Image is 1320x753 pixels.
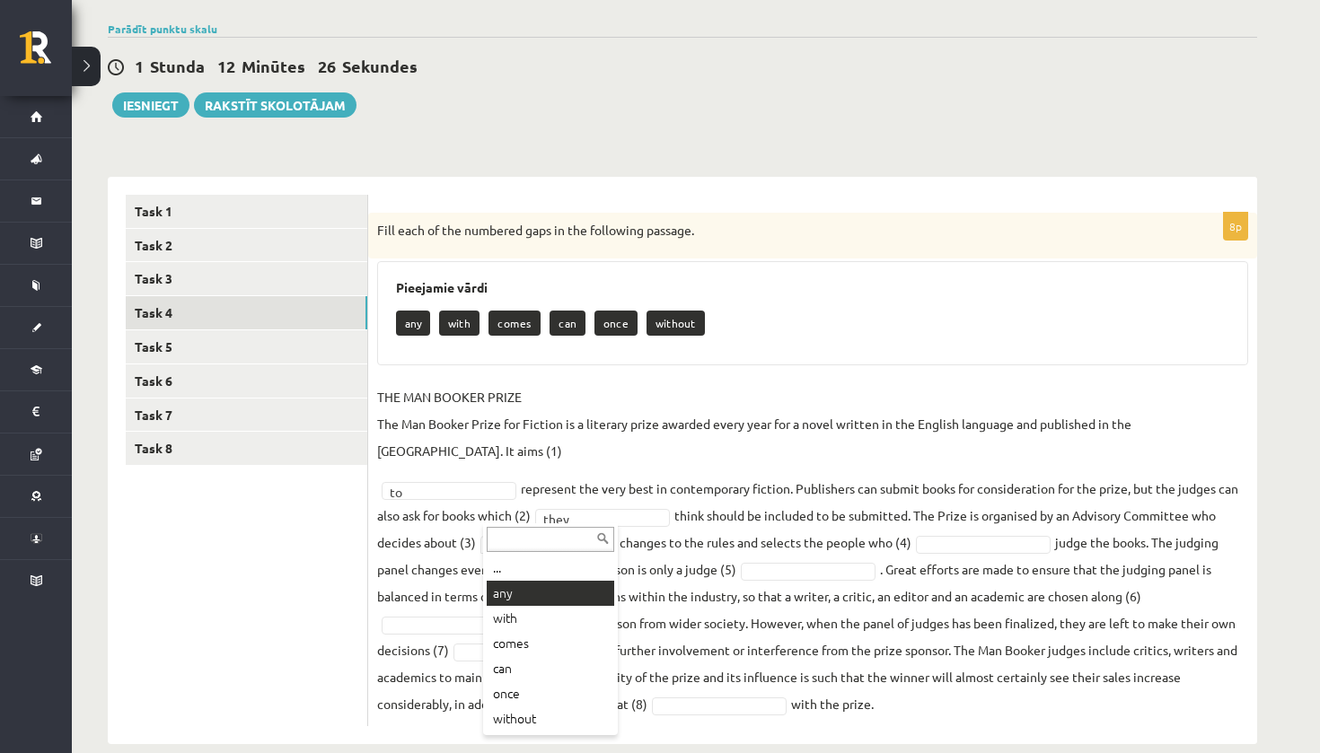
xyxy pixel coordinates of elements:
div: comes [487,631,614,656]
div: with [487,606,614,631]
div: without [487,706,614,731]
div: can [487,656,614,681]
div: any [487,581,614,606]
div: ... [487,556,614,581]
div: once [487,681,614,706]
